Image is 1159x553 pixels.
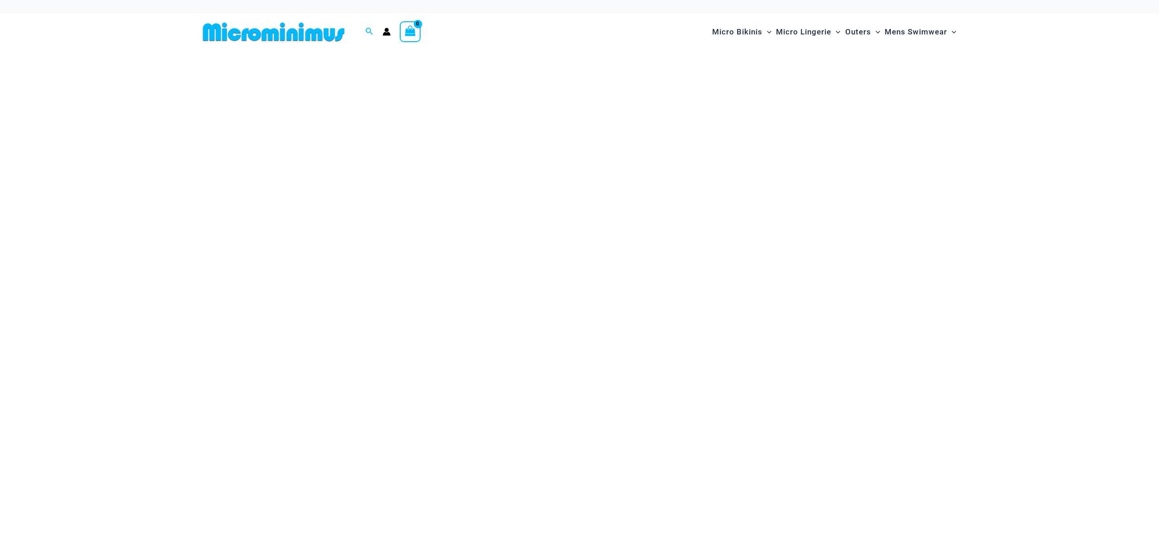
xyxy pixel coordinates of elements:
span: Outers [845,20,871,43]
a: View Shopping Cart, empty [400,21,421,42]
a: Micro LingerieMenu ToggleMenu Toggle [774,18,843,46]
a: Account icon link [383,28,391,36]
a: Micro BikinisMenu ToggleMenu Toggle [710,18,774,46]
span: Mens Swimwear [885,20,947,43]
span: Menu Toggle [831,20,840,43]
a: Search icon link [365,26,374,38]
a: Mens SwimwearMenu ToggleMenu Toggle [882,18,958,46]
span: Menu Toggle [947,20,956,43]
span: Micro Bikinis [712,20,762,43]
span: Menu Toggle [762,20,771,43]
nav: Site Navigation [709,17,960,47]
a: OutersMenu ToggleMenu Toggle [843,18,882,46]
img: MM SHOP LOGO FLAT [199,22,348,42]
span: Menu Toggle [871,20,880,43]
span: Micro Lingerie [776,20,831,43]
